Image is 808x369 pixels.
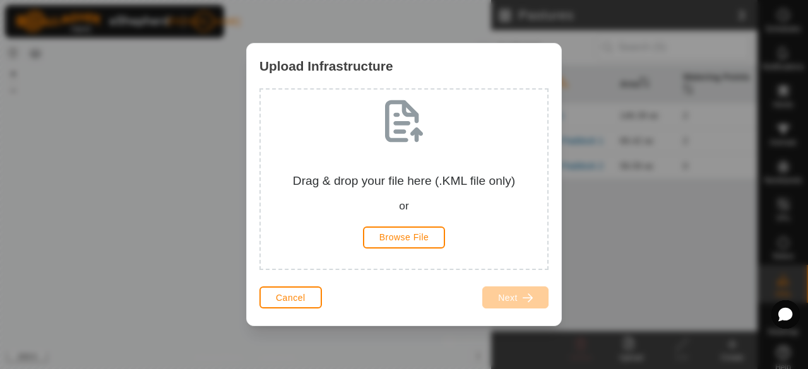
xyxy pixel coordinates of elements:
div: or [271,198,537,214]
span: Next [498,293,518,303]
div: Drag & drop your file here (.KML file only) [271,172,537,214]
span: Upload Infrastructure [259,56,393,76]
button: Cancel [259,286,322,308]
span: Cancel [276,293,306,303]
span: Browse File [379,232,429,242]
button: Next [482,286,549,308]
button: Browse File [363,226,446,249]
